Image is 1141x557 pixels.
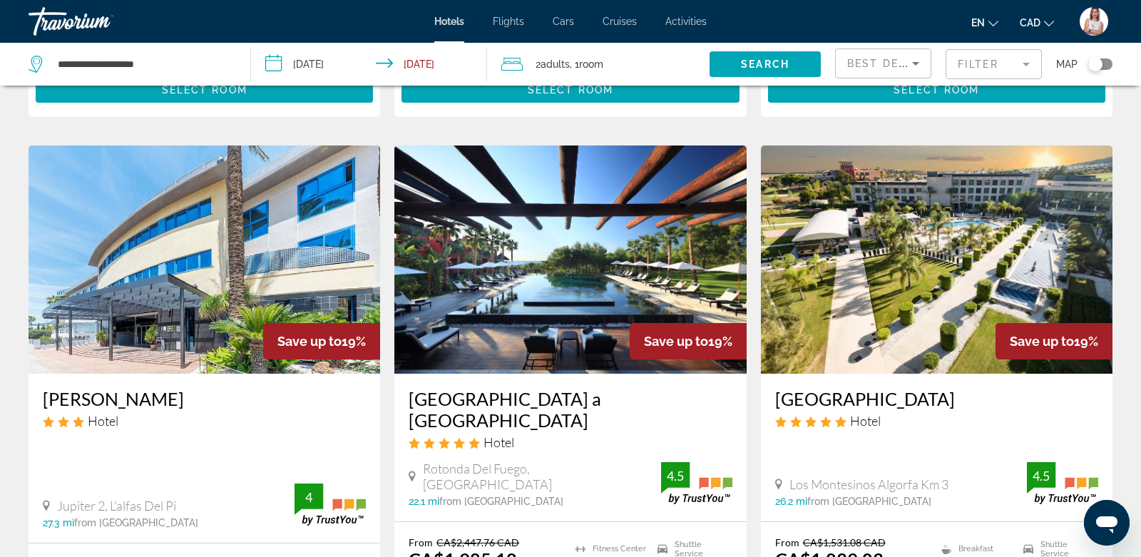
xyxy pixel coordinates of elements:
span: From [775,536,799,548]
button: Change language [971,12,998,33]
button: Search [710,51,821,77]
button: User Menu [1075,6,1112,36]
span: Select Room [162,84,247,96]
span: Select Room [894,84,979,96]
div: 4.5 [661,467,690,484]
span: From [409,536,433,548]
div: 19% [996,323,1112,359]
span: Save up to [277,334,342,349]
div: 3 star Hotel [43,413,366,429]
a: [GEOGRAPHIC_DATA] a [GEOGRAPHIC_DATA] [409,388,732,431]
a: Hotels [434,16,464,27]
span: Select Room [528,84,613,96]
img: 2Q== [1080,7,1108,36]
span: Los Montesinos Algorfa Km 3 [789,476,948,492]
div: 19% [630,323,747,359]
a: Cruises [603,16,637,27]
img: Hotel image [394,145,746,374]
a: Select Room [768,81,1105,96]
span: from [GEOGRAPHIC_DATA] [807,496,931,507]
img: trustyou-badge.svg [295,484,366,526]
img: Hotel image [29,145,380,374]
span: Save up to [1010,334,1074,349]
div: 19% [263,323,380,359]
span: Map [1056,54,1078,74]
span: from [GEOGRAPHIC_DATA] [439,496,563,507]
span: CAD [1020,17,1040,29]
span: Hotel [483,434,514,450]
del: CA$1,531.08 CAD [803,536,886,548]
span: 27.3 mi [43,517,74,528]
a: Select Room [36,81,373,96]
div: 4 [295,489,323,506]
span: Save up to [644,334,708,349]
a: Activities [665,16,707,27]
div: 4.5 [1027,467,1055,484]
span: 2 [536,54,570,74]
span: Jupiter 2, L'alfas Del Pi [57,498,176,513]
a: [GEOGRAPHIC_DATA] [775,388,1098,409]
img: trustyou-badge.svg [1027,462,1098,504]
mat-select: Sort by [847,55,919,72]
div: 5 star Hotel [775,413,1098,429]
button: Travelers: 2 adults, 0 children [487,43,710,86]
a: Travorium [29,3,171,40]
span: en [971,17,985,29]
span: Best Deals [847,58,921,69]
img: Hotel image [761,145,1112,374]
a: Select Room [401,81,739,96]
button: Toggle map [1078,58,1112,71]
span: from [GEOGRAPHIC_DATA] [74,517,198,528]
del: CA$2,447.76 CAD [436,536,519,548]
span: Hotel [850,413,881,429]
span: , 1 [570,54,603,74]
span: Hotel [88,413,118,429]
button: Select Room [36,77,373,103]
button: Check-in date: Sep 22, 2025 Check-out date: Sep 26, 2025 [251,43,488,86]
a: [PERSON_NAME] [43,388,366,409]
div: 5 star Hotel [409,434,732,450]
span: Room [579,58,603,70]
button: Select Room [768,77,1105,103]
span: Rotonda Del Fuego, [GEOGRAPHIC_DATA] [423,461,660,492]
button: Select Room [401,77,739,103]
span: 26.2 mi [775,496,807,507]
a: Cars [553,16,574,27]
span: Search [741,58,789,70]
img: trustyou-badge.svg [661,462,732,504]
iframe: Button to launch messaging window [1084,500,1130,546]
span: 22.1 mi [409,496,439,507]
button: Change currency [1020,12,1054,33]
a: Flights [493,16,524,27]
button: Filter [946,48,1042,80]
span: Adults [541,58,570,70]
